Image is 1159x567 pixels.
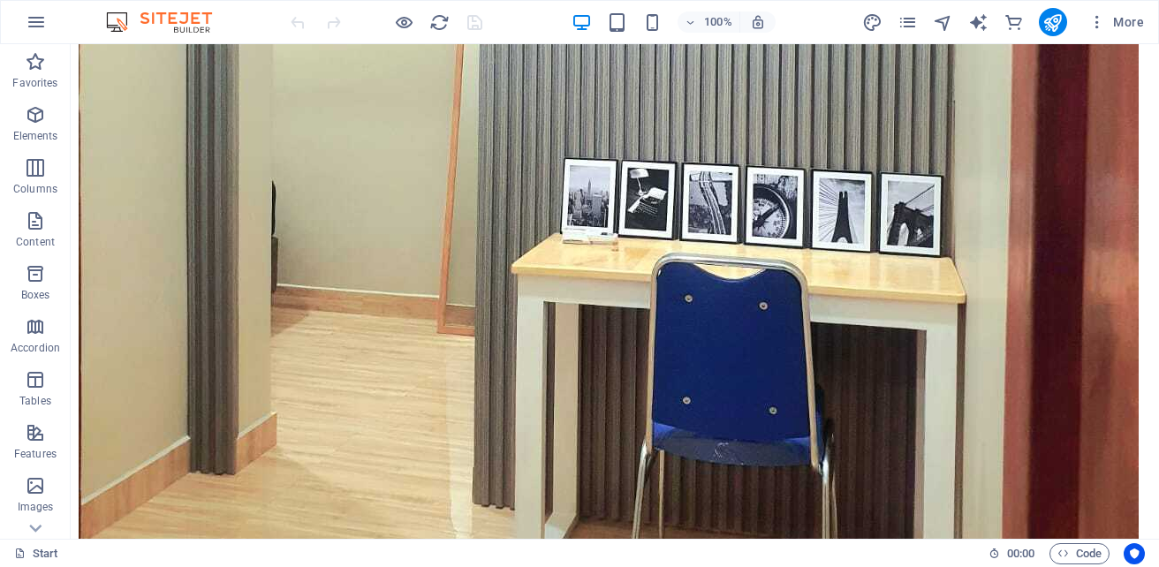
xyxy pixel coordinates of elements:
i: On resize automatically adjust zoom level to fit chosen device. [750,14,766,30]
p: Elements [13,129,58,143]
button: Usercentrics [1124,543,1145,564]
p: Favorites [12,76,57,90]
h6: 100% [704,11,732,33]
button: reload [428,11,450,33]
button: pages [898,11,919,33]
span: : [1019,547,1022,560]
i: Navigator [933,12,953,33]
span: More [1088,13,1144,31]
button: More [1081,8,1151,36]
p: Features [14,447,57,461]
p: Boxes [21,288,50,302]
button: commerce [1004,11,1025,33]
i: AI Writer [968,12,989,33]
button: design [862,11,883,33]
span: Code [1057,543,1102,564]
img: Editor Logo [102,11,234,33]
button: 100% [678,11,740,33]
span: 00 00 [1007,543,1034,564]
p: Content [16,235,55,249]
i: Design (Ctrl+Alt+Y) [862,12,883,33]
button: Click here to leave preview mode and continue editing [393,11,414,33]
p: Images [18,500,54,514]
button: text_generator [968,11,989,33]
a: Click to cancel selection. Double-click to open Pages [14,543,58,564]
button: Code [1049,543,1110,564]
i: Reload page [429,12,450,33]
button: publish [1039,8,1067,36]
h6: Session time [989,543,1035,564]
button: navigator [933,11,954,33]
i: Commerce [1004,12,1024,33]
p: Tables [19,394,51,408]
i: Publish [1042,12,1063,33]
p: Columns [13,182,57,196]
i: Pages (Ctrl+Alt+S) [898,12,918,33]
p: Accordion [11,341,60,355]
